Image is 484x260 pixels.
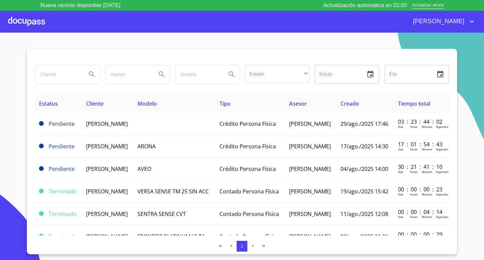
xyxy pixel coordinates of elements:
p: Nueva versión disponible [DATE] [40,1,120,9]
span: 08/ago./2025 11:26 [340,233,388,240]
span: Modelo [137,100,157,107]
button: 1 [237,241,247,252]
p: 03 : 23 : 44 : 02 [398,118,443,125]
span: Creado [340,100,359,107]
span: [PERSON_NAME] [86,143,128,150]
p: 00 : 00 : 00 : 29 [398,231,443,238]
span: Contado Persona Física [219,210,279,218]
span: Contado Persona Física [219,233,279,240]
span: [PERSON_NAME] [86,165,128,173]
p: Segundos [436,170,448,174]
input: search [105,65,151,83]
span: [PERSON_NAME] [289,188,331,195]
p: 00 : 00 : 00 : 23 [398,186,443,193]
button: account of current user [408,16,476,27]
span: Pendiente [49,143,75,150]
p: Horas [410,125,417,128]
span: [PERSON_NAME] [289,165,331,173]
p: 30 : 21 : 41 : 10 [398,163,443,171]
span: Pendiente [39,121,44,126]
p: Dias [398,170,403,174]
span: [PERSON_NAME] [86,188,128,195]
input: search [35,65,81,83]
p: Dias [398,192,403,196]
p: Segundos [436,215,448,219]
p: Horas [410,215,417,219]
p: Horas [410,170,417,174]
p: Segundos [436,125,448,128]
span: [PERSON_NAME] [289,143,331,150]
span: Tipo [219,100,231,107]
span: 1 [241,244,243,249]
div: ​ [245,65,309,83]
span: [PERSON_NAME] [289,233,331,240]
span: Pendiente [39,144,44,148]
span: Pendiente [49,120,75,127]
p: Dias [398,215,403,219]
p: Minutos [422,147,432,151]
span: 29/ago./2025 17:46 [340,120,388,127]
span: [PERSON_NAME] [289,210,331,218]
span: AVEO [137,165,151,173]
span: Pendiente [49,165,75,173]
span: [PERSON_NAME] [86,210,128,218]
p: Minutos [422,125,432,128]
p: Actualización automatica en 02:50 [323,1,407,9]
span: Cliente [86,100,104,107]
p: Dias [398,125,403,128]
span: Terminado [49,210,77,218]
span: [PERSON_NAME] [86,233,128,240]
span: Terminado [39,189,44,193]
span: Asesor [289,100,307,107]
button: Search [224,66,240,82]
span: [PERSON_NAME] [289,120,331,127]
span: Crédito Persona Física [219,143,276,150]
span: Terminado [39,234,44,238]
p: 00 : 00 : 04 : 14 [398,208,443,216]
span: FRONTIER PLATINUM LE TA [137,233,205,240]
span: Terminado [49,188,77,195]
span: Estatus [39,100,58,107]
span: [PERSON_NAME] [408,16,468,27]
span: SENTRA SENSE CVT [137,210,186,218]
span: Terminado [39,211,44,216]
span: 11/ago./2025 12:08 [340,210,388,218]
span: Pendiente [39,166,44,171]
p: Horas [410,147,417,151]
span: [PERSON_NAME] [86,120,128,127]
p: Dias [398,147,403,151]
span: 19/ago./2025 15:42 [340,188,388,195]
button: Search [154,66,170,82]
p: Minutos [422,215,432,219]
p: Segundos [436,192,448,196]
span: 04/ago./2025 14:00 [340,165,388,173]
button: Search [84,66,100,82]
span: 17/ago./2025 14:30 [340,143,388,150]
span: VERSA SENSE TM 25 SIN ACC [137,188,209,195]
p: Minutos [422,192,432,196]
span: Tiempo total [398,100,430,107]
span: Crédito Persona Física [219,165,276,173]
p: Horas [410,192,417,196]
p: 17 : 01 : 54 : 43 [398,141,443,148]
p: Minutos [422,170,432,174]
span: Terminado [49,233,77,240]
input: search [175,65,221,83]
span: Contado Persona Física [219,188,279,195]
p: Segundos [436,147,448,151]
span: Actualizar ahora [412,2,444,9]
span: Crédito Persona Física [219,120,276,127]
span: ARONA [137,143,156,150]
